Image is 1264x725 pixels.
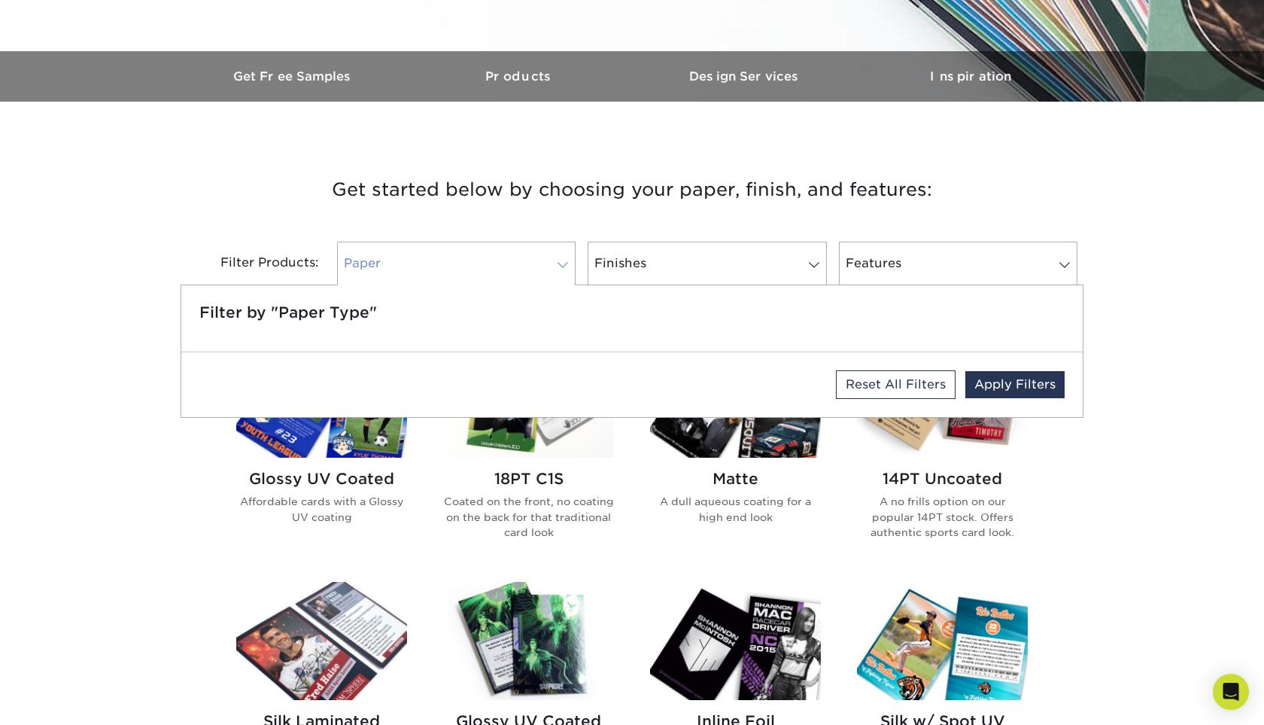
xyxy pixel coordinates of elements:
p: Affordable cards with a Glossy UV coating [236,494,407,525]
p: Coated on the front, no coating on the back for that traditional card look [443,494,614,540]
a: 18PT C1S Trading Cards 18PT C1S Coated on the front, no coating on the back for that traditional ... [443,340,614,564]
img: Glossy UV Coated w/ Inline Foil Trading Cards [443,582,614,700]
h5: Filter by "Paper Type" [199,303,1065,321]
img: Silk Laminated Trading Cards [236,582,407,700]
div: Filter Products: [181,242,331,285]
a: Apply Filters [965,371,1065,398]
p: A dull aqueous coating for a high end look [650,494,821,525]
h3: Get Free Samples [181,69,406,84]
a: Features [839,242,1077,285]
img: Silk w/ Spot UV Trading Cards [857,582,1028,700]
h3: Get started below by choosing your paper, finish, and features: [192,156,1072,224]
h2: Matte [650,470,821,488]
h2: 14PT Uncoated [857,470,1028,488]
a: Get Free Samples [181,51,406,102]
a: Glossy UV Coated Trading Cards Glossy UV Coated Affordable cards with a Glossy UV coating [236,340,407,564]
a: Matte Trading Cards Matte A dull aqueous coating for a high end look [650,340,821,564]
img: Inline Foil Trading Cards [650,582,821,700]
h2: 18PT C1S [443,470,614,488]
a: Finishes [588,242,826,285]
h2: Glossy UV Coated [236,470,407,488]
div: Open Intercom Messenger [1213,674,1249,710]
a: Inspiration [858,51,1083,102]
h3: Products [406,69,632,84]
h3: Inspiration [858,69,1083,84]
a: 14PT Uncoated Trading Cards 14PT Uncoated A no frills option on our popular 14PT stock. Offers au... [857,340,1028,564]
a: Reset All Filters [836,370,956,399]
a: Paper [337,242,576,285]
h3: Design Services [632,69,858,84]
a: Design Services [632,51,858,102]
p: A no frills option on our popular 14PT stock. Offers authentic sports card look. [857,494,1028,540]
a: Products [406,51,632,102]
